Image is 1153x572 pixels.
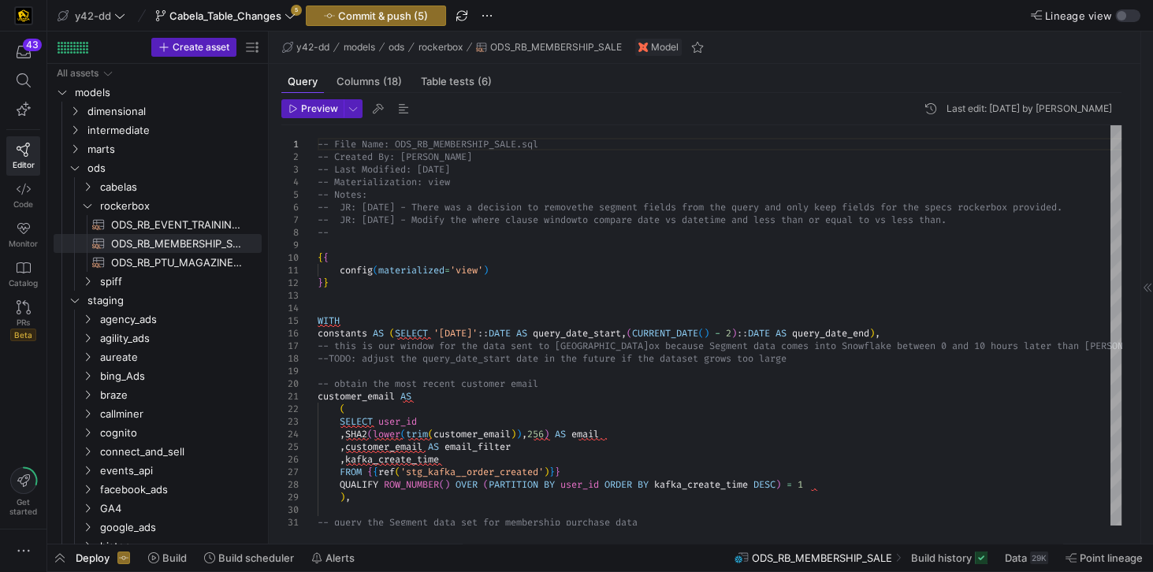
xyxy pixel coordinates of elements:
button: Getstarted [6,461,40,522]
button: rockerbox [415,38,467,57]
span: ) [444,478,450,491]
div: 8 [281,226,299,239]
span: Preview [301,103,338,114]
span: PRs [17,318,30,327]
div: Press SPACE to select this row. [54,442,262,461]
span: --TODO: adjust the query_date_start date in the fu [318,352,593,365]
span: ( [340,403,345,415]
button: y42-dd [54,6,129,26]
span: ODS_RB_MEMBERSHIP_SALE [752,552,892,564]
span: WITH [318,314,340,327]
div: 9 [281,239,299,251]
span: Monitor [9,239,38,248]
span: spiff [100,273,259,291]
div: 20 [281,377,299,390]
span: lower [373,428,400,440]
span: Data [1005,552,1027,564]
span: Table tests [421,76,492,87]
div: Press SPACE to select this row. [54,366,262,385]
div: 16 [281,327,299,340]
div: 4 [281,176,299,188]
span: Build [162,552,187,564]
span: user_id [378,415,417,428]
span: Catalog [9,278,38,288]
button: 43 [6,38,40,66]
div: 12 [281,277,299,289]
span: events_api [100,462,259,480]
button: Commit & push (5) [306,6,446,26]
span: ( [373,264,378,277]
span: AS [555,428,566,440]
span: GA4 [100,500,259,518]
div: Press SPACE to select this row. [54,253,262,272]
span: , [340,428,345,440]
span: -- JR: [DATE] - There was a decision to remove [318,201,577,214]
button: Cabela_Table_Changes [151,6,299,26]
span: OVER [456,478,478,491]
span: ODS_RB_MEMBERSHIP_SALE​​​​​​​​​​ [111,235,244,253]
span: SELECT [340,415,373,428]
a: Catalog [6,254,40,294]
span: dimensional [87,102,259,121]
span: Code [13,199,33,209]
span: { [367,466,373,478]
div: 29 [281,491,299,503]
span: ORDER [604,478,632,491]
span: ) [544,466,549,478]
span: ) [704,327,709,340]
img: https://storage.googleapis.com/y42-prod-data-exchange/images/uAsz27BndGEK0hZWDFeOjoxA7jCwgK9jE472... [16,8,32,24]
span: l to vs less than. [847,214,947,226]
button: Alerts [304,544,362,571]
span: rockerbox [100,197,259,215]
button: Data29K [998,544,1055,571]
div: Press SPACE to select this row. [54,272,262,291]
span: ox because Segment data comes into Snowflake betwe [649,340,924,352]
span: ( [400,428,406,440]
span: (18) [383,76,402,87]
div: 10 [281,251,299,264]
span: facebook_ads [100,481,259,499]
span: ( [439,478,444,491]
span: SELECT [395,327,428,340]
span: ref [378,466,395,478]
span: ( [428,428,433,440]
div: 29K [1030,552,1048,564]
div: 7 [281,214,299,226]
span: -- obtain the most recent customer email [318,377,538,390]
span: Point lineage [1080,552,1143,564]
div: 26 [281,453,299,466]
span: ( [395,466,400,478]
div: Press SPACE to select this row. [54,385,262,404]
span: kafka_create_time [345,453,439,466]
span: constants [318,327,367,340]
div: All assets [57,68,99,79]
span: -- this is our window for the data sent to [GEOGRAPHIC_DATA] [318,340,649,352]
span: -- Last Modified: [DATE] [318,163,450,176]
span: Create asset [173,42,229,53]
span: elds for the specs rockerbox provided. [853,201,1062,214]
span: 'view' [450,264,483,277]
span: { [373,466,378,478]
img: undefined [638,43,648,52]
button: y42-dd [278,38,333,57]
div: Press SPACE to select this row. [54,177,262,196]
span: DATE [489,327,511,340]
span: ) [731,327,737,340]
div: Press SPACE to select this row. [54,121,262,139]
span: ase data [593,516,638,529]
div: 15 [281,314,299,327]
div: 11 [281,264,299,277]
div: 22 [281,403,299,415]
span: , [345,491,351,503]
button: ods [385,38,408,57]
span: models [344,42,375,53]
span: FROM [340,466,362,478]
div: 13 [281,289,299,302]
span: PARTITION [489,478,538,491]
div: Press SPACE to select this row. [54,329,262,347]
span: models [75,84,259,102]
div: Press SPACE to select this row. [54,461,262,480]
div: Press SPACE to select this row. [54,291,262,310]
span: aureate [100,348,259,366]
div: Press SPACE to select this row. [54,480,262,499]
